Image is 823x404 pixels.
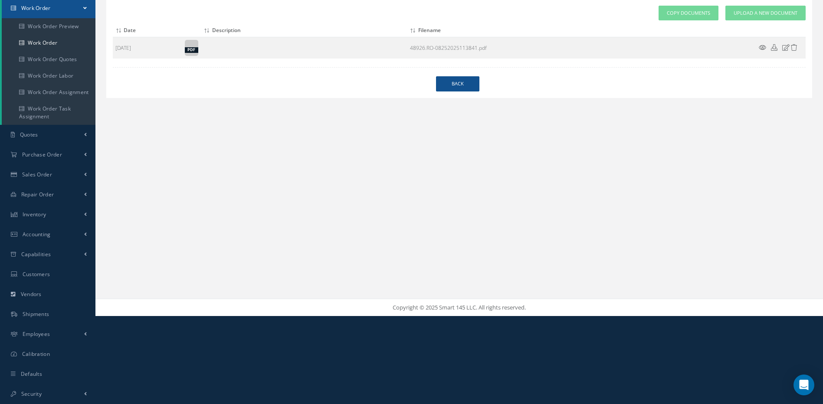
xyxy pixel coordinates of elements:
div: pdf [185,47,198,53]
span: Work Order [21,4,51,12]
a: Delete [791,44,797,52]
span: Sales Order [22,171,52,178]
th: Filename [407,24,754,37]
th: Date [113,24,182,37]
span: Customers [23,270,50,278]
span: Purchase Order [22,151,62,158]
a: Work Order Preview [2,18,95,35]
span: Quotes [20,131,38,138]
a: Work Order Quotes [2,51,95,68]
td: [DATE] [113,37,182,59]
th: Description [201,24,407,37]
a: Preview [759,44,766,52]
a: Work Order [2,35,95,51]
span: Inventory [23,211,46,218]
a: Copy Documents [659,6,718,21]
a: Work Order Assignment [2,84,95,101]
span: Vendors [21,290,42,298]
span: Shipments [23,310,49,318]
div: Open Intercom Messenger [793,375,814,395]
div: Copyright © 2025 Smart 145 LLC. All rights reserved. [104,303,814,312]
span: Upload a New Document [734,10,797,17]
a: Download [771,44,777,52]
a: Download [410,44,487,52]
span: Capabilities [21,251,51,258]
a: Work Order Labor [2,68,95,84]
a: Edit [782,44,790,52]
span: Repair Order [21,191,54,198]
a: Work Order Task Assignment [2,101,95,125]
a: Upload a New Document [725,6,806,21]
span: Accounting [23,231,51,238]
a: Back [436,76,479,91]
